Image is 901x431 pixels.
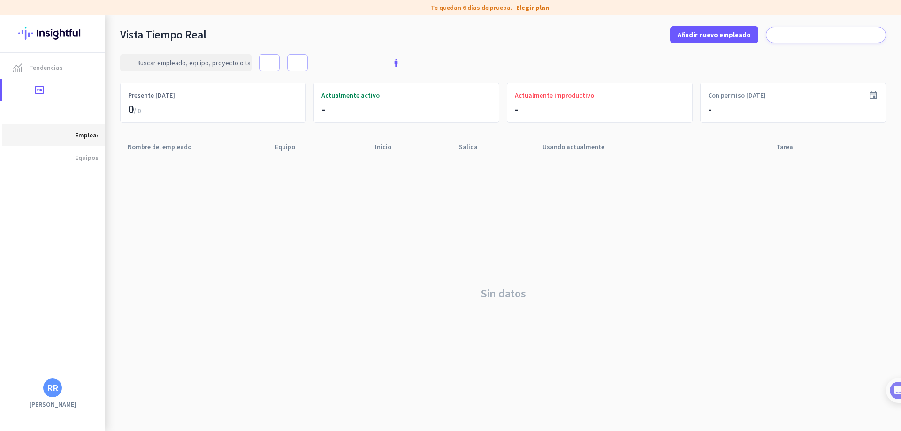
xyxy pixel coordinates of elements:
font: peaje [11,152,68,163]
font: / 0 [134,106,141,115]
font: esquema de trabajo [11,242,214,253]
font: Equipo [275,143,295,151]
font: Vista Tiempo Real [120,27,206,42]
a: uso de datos [2,259,105,281]
font: almacenamiento [11,219,169,231]
font: Presente [DATE] [128,91,175,99]
font: tendencia a la baja [675,91,854,100]
button: Añadir nuevo empleado [670,26,758,43]
a: temporizador av [2,79,105,101]
font: buscar [125,59,176,67]
font: Tendencias [29,63,63,72]
button: vista_de_calendario_semana [287,54,308,71]
font: Añadir nuevo empleado [678,30,751,39]
font: Con permiso [DATE] [708,91,766,99]
a: elemento de menúTendencias [2,56,105,79]
font: medios permanentes [11,174,191,186]
font: ajustes [11,287,90,298]
font: [PERSON_NAME] [29,400,76,408]
button: guardar_alt [259,54,280,71]
font: Te quedan 6 días de prueba. [431,3,512,12]
font: vista_de_calendario_semana [185,58,410,68]
font: notificación_importante [11,107,253,118]
font: etiqueta [352,3,427,12]
a: ajustes [2,281,105,304]
font: RR [47,382,58,393]
font: evento [869,91,887,100]
font: Sin datos [481,286,526,301]
input: Buscar empleado, equipo, proyecto o tarea [120,54,252,71]
a: grupoEmpleados [2,124,105,146]
font: temporizador av [11,84,169,96]
font: tendencia al alza [482,91,641,100]
font: nota de evento [11,197,124,208]
font: - [321,102,325,116]
font: uso de datos [11,265,146,276]
font: Actualmente activo [321,91,380,99]
font: Salida [459,143,478,151]
button: notificaciones [766,27,886,43]
font: - [708,102,712,116]
img: elemento de menú [13,63,22,72]
a: Elegir plan [516,3,549,12]
font: 0 [128,102,134,116]
font: Actualmente improductivo [515,91,594,99]
a: nota de evento [2,191,105,214]
font: Usando actualmente [542,143,604,151]
font: Empleados [75,131,107,139]
font: grupo [289,91,336,100]
font: Tarea [776,143,793,151]
font: Nombre del empleado [128,143,191,151]
a: peajeEquipos [2,146,105,169]
a: notificación_importante [2,101,105,124]
img: Logotipo perspicaz [18,15,87,52]
font: notificaciones [770,31,882,39]
font: - [515,102,519,116]
font: flecha_hacia_arriba [604,142,818,153]
a: medios permanentes [2,169,105,191]
font: grupo [11,129,68,141]
a: almacenamiento [2,214,105,236]
font: Inicio [375,143,391,151]
font: Equipos [75,153,99,162]
a: esquema de trabajo [2,236,105,259]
